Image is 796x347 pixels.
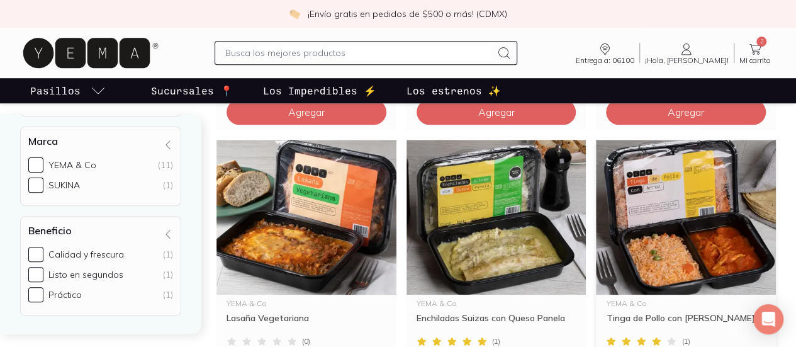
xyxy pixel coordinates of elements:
div: (11) [158,160,173,171]
input: Listo en segundos(1) [28,268,43,283]
p: Sucursales 📍 [151,83,233,98]
button: Agregar [227,100,386,125]
a: ¡Hola, [PERSON_NAME]! [640,42,734,64]
div: (1) [163,180,173,191]
img: tinga de pollo con arroz [596,140,776,295]
button: Agregar [417,100,576,125]
input: YEMA & Co(11) [28,158,43,173]
div: Open Intercom Messenger [753,304,783,334]
span: Entrega a: 06100 [576,57,634,64]
div: Marca [20,127,181,207]
span: 2 [756,37,766,47]
a: Los Imperdibles ⚡️ [261,78,379,103]
div: (1) [163,249,173,261]
input: SUKINA(1) [28,178,43,193]
span: Agregar [668,106,704,118]
a: 2Mi carrito [734,42,776,64]
div: Calidad y frescura [48,249,124,261]
span: ( 1 ) [681,338,690,345]
div: Beneficio [20,217,181,316]
div: Enchiladas Suizas con Queso Panela [417,312,576,335]
div: Listo en segundos [48,270,123,281]
div: YEMA & Co [227,300,386,307]
input: Práctico(1) [28,288,43,303]
button: Agregar [606,100,766,125]
input: Calidad y frescura(1) [28,247,43,263]
h4: Beneficio [28,225,72,237]
img: check [289,8,300,20]
img: _ENCHILADAS SUIZAS CON QUESO [406,140,586,295]
a: Los estrenos ✨ [404,78,503,103]
div: YEMA & Co [606,300,766,307]
div: Tinga de Pollo con [PERSON_NAME] [606,312,766,335]
div: Práctico [48,290,82,301]
span: ( 0 ) [302,338,310,345]
p: Los estrenos ✨ [406,83,501,98]
input: Busca los mejores productos [225,45,491,60]
div: (1) [163,290,173,301]
span: ( 1 ) [492,338,500,345]
span: Mi carrito [739,57,771,64]
span: Agregar [478,106,514,118]
span: Agregar [288,106,325,118]
div: Lasaña Vegetariana [227,312,386,335]
div: (1) [163,270,173,281]
div: SUKINA [48,180,80,191]
a: pasillo-todos-link [28,78,108,103]
div: YEMA & Co [48,160,96,171]
a: Entrega a: 06100 [571,42,639,64]
div: YEMA & Co [417,300,576,307]
p: Los Imperdibles ⚡️ [263,83,376,98]
h4: Marca [28,135,58,148]
span: ¡Hola, [PERSON_NAME]! [645,57,729,64]
p: ¡Envío gratis en pedidos de $500 o más! (CDMX) [308,8,507,20]
img: Lasaña Vegetariana [216,140,396,295]
p: Pasillos [30,83,81,98]
a: Sucursales 📍 [149,78,235,103]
